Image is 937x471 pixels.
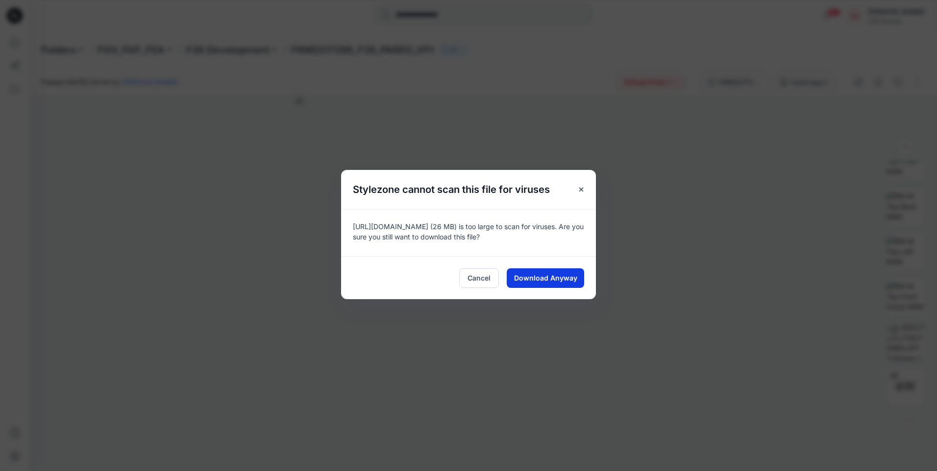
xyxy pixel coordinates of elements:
button: Download Anyway [507,268,584,288]
button: Close [572,181,590,198]
button: Cancel [459,268,499,288]
div: [URL][DOMAIN_NAME] (26 MB) is too large to scan for viruses. Are you sure you still want to downl... [341,209,596,256]
span: Cancel [468,273,491,283]
span: Download Anyway [514,273,577,283]
h5: Stylezone cannot scan this file for viruses [341,170,562,209]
